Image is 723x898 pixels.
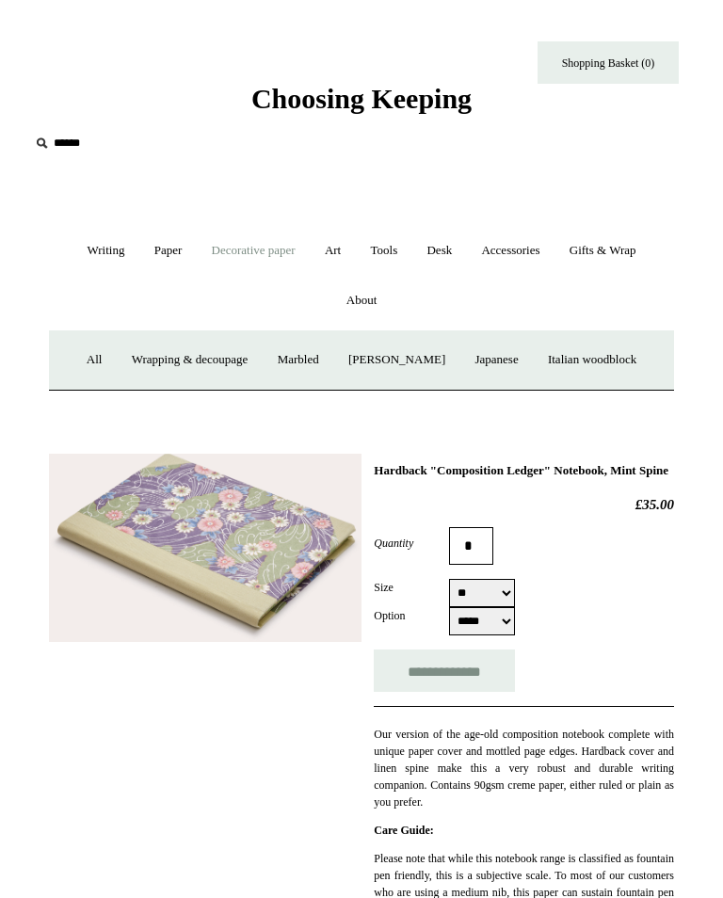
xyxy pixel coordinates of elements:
[468,226,553,276] a: Accessories
[333,276,391,326] a: About
[335,335,458,385] a: [PERSON_NAME]
[358,226,411,276] a: Tools
[73,335,116,385] a: All
[535,335,650,385] a: Italian woodblock
[461,335,531,385] a: Japanese
[265,335,332,385] a: Marbled
[374,726,674,810] p: Our version of the age-old composition notebook complete with unique paper cover and mottled page...
[374,463,674,478] h1: Hardback "Composition Ledger" Notebook, Mint Spine
[413,226,465,276] a: Desk
[312,226,354,276] a: Art
[141,226,196,276] a: Paper
[73,226,137,276] a: Writing
[119,335,262,385] a: Wrapping & decoupage
[374,579,449,596] label: Size
[556,226,650,276] a: Gifts & Wrap
[538,41,679,84] a: Shopping Basket (0)
[251,98,472,111] a: Choosing Keeping
[49,454,361,642] img: Hardback "Composition Ledger" Notebook, Mint Spine
[374,496,674,513] h2: £35.00
[374,824,433,837] strong: Care Guide:
[374,607,449,624] label: Option
[199,226,309,276] a: Decorative paper
[251,83,472,114] span: Choosing Keeping
[374,535,449,552] label: Quantity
